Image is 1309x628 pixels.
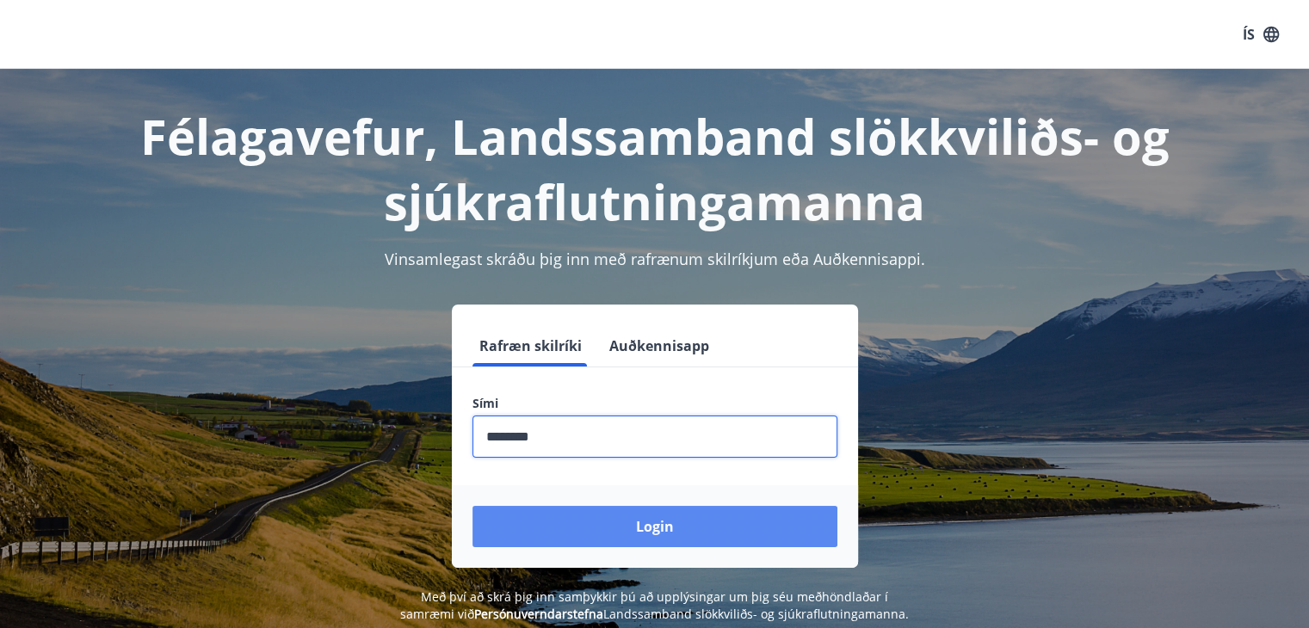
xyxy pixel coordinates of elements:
span: Með því að skrá þig inn samþykkir þú að upplýsingar um þig séu meðhöndlaðar í samræmi við Landssa... [400,588,909,622]
label: Sími [472,395,837,412]
button: Auðkennisapp [602,325,716,366]
button: Login [472,506,837,547]
span: Vinsamlegast skráðu þig inn með rafrænum skilríkjum eða Auðkennisappi. [385,249,925,269]
button: Rafræn skilríki [472,325,589,366]
a: Persónuverndarstefna [474,606,603,622]
h1: Félagavefur, Landssamband slökkviliðs- og sjúkraflutningamanna [56,103,1254,234]
button: ÍS [1233,19,1288,50]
